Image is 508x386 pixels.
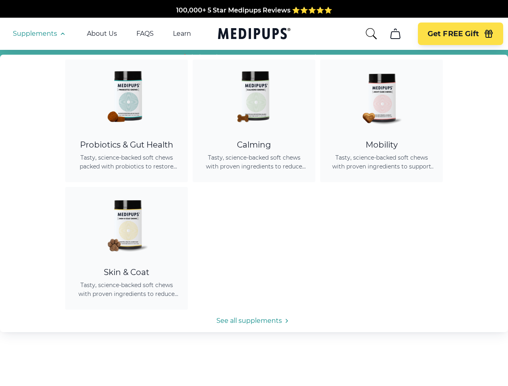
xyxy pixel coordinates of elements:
a: About Us [87,30,117,38]
span: Tasty, science-backed soft chews with proven ingredients to support joint health, improve mobilit... [330,153,433,171]
a: Calming Dog Chews - MedipupsCalmingTasty, science-backed soft chews with proven ingredients to re... [193,60,315,182]
div: Mobility [330,140,433,150]
a: Learn [173,30,191,38]
span: Supplements [13,30,57,38]
a: Joint Care Chews - MedipupsMobilityTasty, science-backed soft chews with proven ingredients to su... [320,60,443,182]
div: Calming [202,140,306,150]
div: Skin & Coat [75,267,178,277]
img: Probiotic Dog Chews - Medipups [90,60,163,132]
a: FAQS [136,30,154,38]
img: Joint Care Chews - Medipups [346,60,418,132]
button: search [365,27,378,40]
button: Get FREE Gift [418,23,503,45]
img: Skin & Coat Chews - Medipups [90,187,163,259]
a: Probiotic Dog Chews - MedipupsProbiotics & Gut HealthTasty, science-backed soft chews packed with... [65,60,188,182]
a: Medipups [218,26,290,43]
a: Skin & Coat Chews - MedipupsSkin & CoatTasty, science-backed soft chews with proven ingredients t... [65,187,188,310]
span: Get FREE Gift [428,29,479,39]
button: Supplements [13,29,68,39]
span: Tasty, science-backed soft chews with proven ingredients to reduce shedding, promote healthy skin... [75,281,178,298]
span: Tasty, science-backed soft chews packed with probiotics to restore gut balance, ease itching, sup... [75,153,178,171]
img: Calming Dog Chews - Medipups [218,60,290,132]
span: Tasty, science-backed soft chews with proven ingredients to reduce anxiety, promote relaxation, a... [202,153,306,171]
div: Probiotics & Gut Health [75,140,178,150]
span: Made In The [GEOGRAPHIC_DATA] from domestic & globally sourced ingredients [120,6,388,14]
button: cart [386,24,405,43]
